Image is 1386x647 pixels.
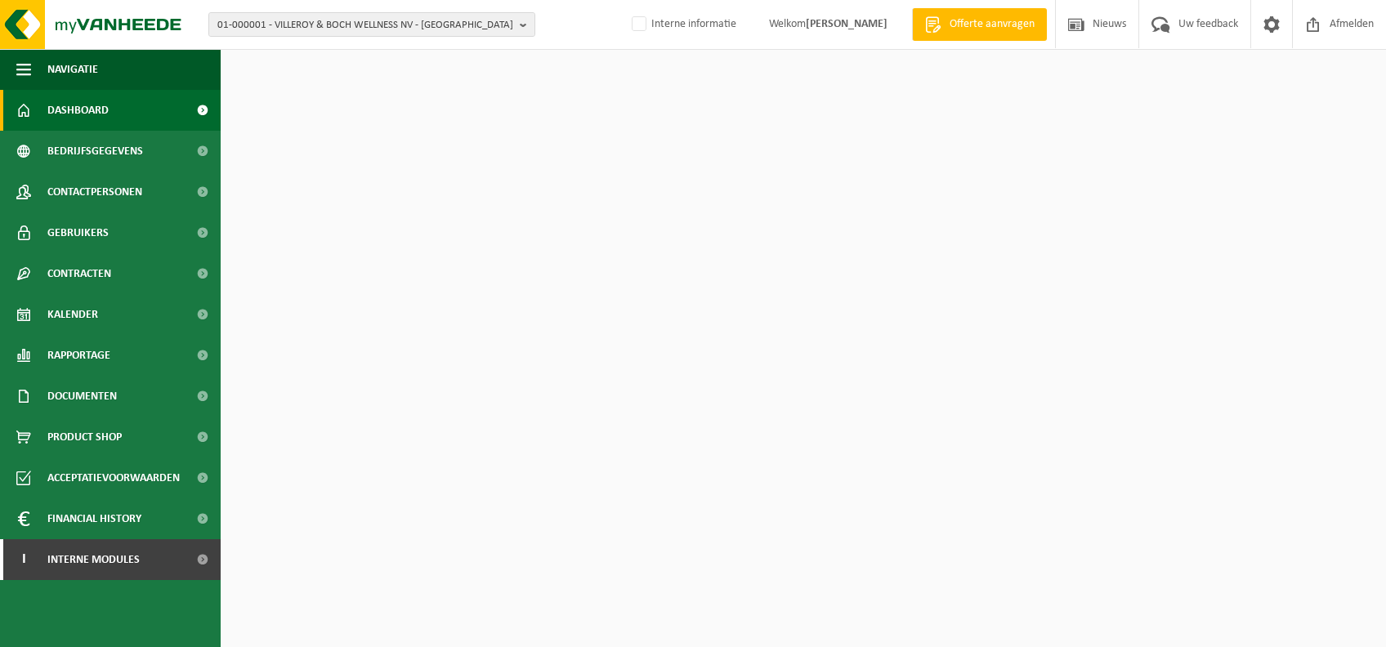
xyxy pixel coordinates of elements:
button: 01-000001 - VILLEROY & BOCH WELLNESS NV - [GEOGRAPHIC_DATA] [208,12,535,37]
span: I [16,539,31,580]
strong: [PERSON_NAME] [806,18,887,30]
span: Bedrijfsgegevens [47,131,143,172]
span: Acceptatievoorwaarden [47,457,180,498]
span: Gebruikers [47,212,109,253]
span: 01-000001 - VILLEROY & BOCH WELLNESS NV - [GEOGRAPHIC_DATA] [217,13,513,38]
span: Rapportage [47,335,110,376]
span: Offerte aanvragen [946,16,1039,33]
span: Kalender [47,294,98,335]
a: Offerte aanvragen [912,8,1047,41]
span: Interne modules [47,539,140,580]
span: Contactpersonen [47,172,142,212]
span: Dashboard [47,90,109,131]
span: Contracten [47,253,111,294]
span: Navigatie [47,49,98,90]
label: Interne informatie [628,12,736,37]
span: Product Shop [47,417,122,457]
span: Documenten [47,376,117,417]
span: Financial History [47,498,141,539]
